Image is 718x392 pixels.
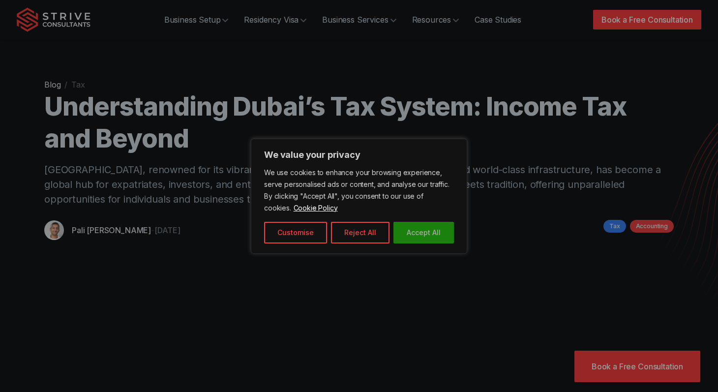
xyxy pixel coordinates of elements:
[331,222,389,243] button: Reject All
[264,149,454,161] p: We value your privacy
[264,222,327,243] button: Customise
[264,167,454,214] p: We use cookies to enhance your browsing experience, serve personalised ads or content, and analys...
[293,203,338,212] a: Cookie Policy
[393,222,454,243] button: Accept All
[251,139,467,254] div: We value your privacy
